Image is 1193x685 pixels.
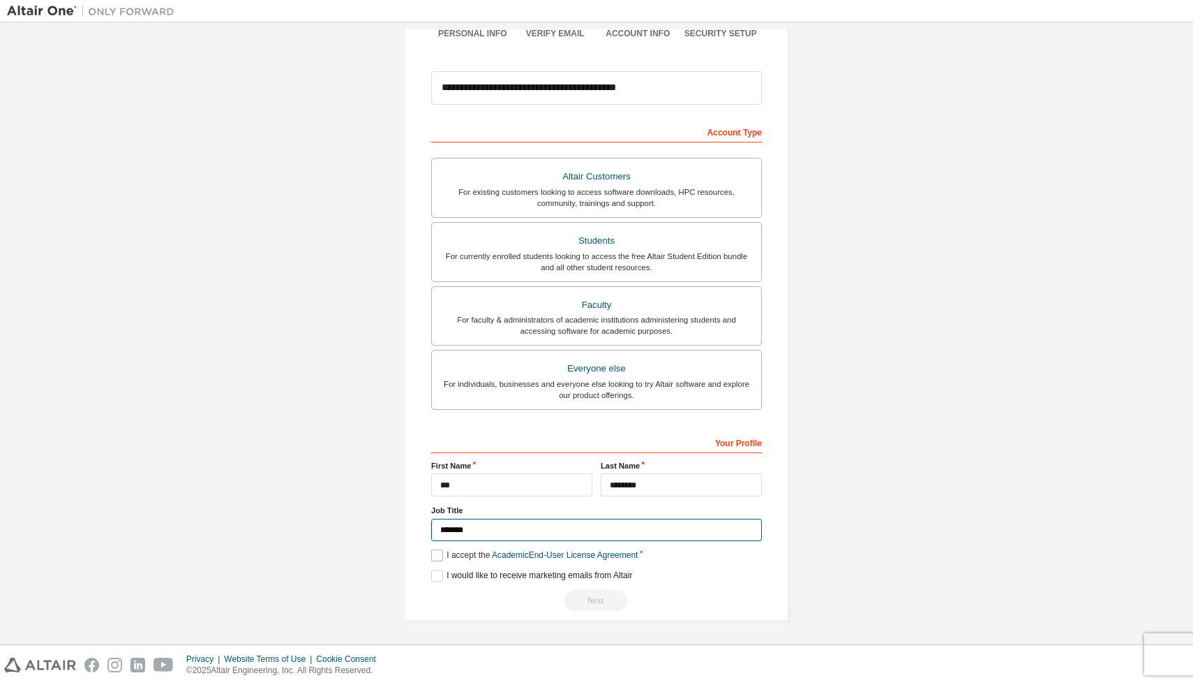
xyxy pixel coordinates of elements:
div: Faculty [440,295,753,315]
a: Academic End-User License Agreement [492,550,638,560]
div: Website Terms of Use [224,654,316,665]
div: Privacy [186,654,224,665]
div: Read and acccept EULA to continue [431,590,762,611]
img: linkedin.svg [130,658,145,672]
div: Account Info [596,28,680,39]
label: I would like to receive marketing emails from Altair [431,570,632,582]
label: Job Title [431,505,762,516]
label: Last Name [601,460,762,471]
div: Account Type [431,120,762,142]
div: For faculty & administrators of academic institutions administering students and accessing softwa... [440,314,753,337]
label: First Name [431,460,592,471]
div: Students [440,231,753,251]
img: Altair One [7,4,181,18]
div: For existing customers looking to access software downloads, HPC resources, community, trainings ... [440,186,753,209]
div: For individuals, businesses and everyone else looking to try Altair software and explore our prod... [440,378,753,401]
img: altair_logo.svg [4,658,76,672]
div: Everyone else [440,359,753,378]
div: Security Setup [680,28,763,39]
div: Cookie Consent [316,654,384,665]
div: Altair Customers [440,167,753,186]
img: facebook.svg [84,658,99,672]
div: Verify Email [514,28,597,39]
div: Personal Info [431,28,514,39]
label: I accept the [431,550,638,561]
img: instagram.svg [107,658,122,672]
div: For currently enrolled students looking to access the free Altair Student Edition bundle and all ... [440,251,753,273]
div: Your Profile [431,431,762,453]
p: © 2025 Altair Engineering, Inc. All Rights Reserved. [186,665,384,677]
img: youtube.svg [153,658,174,672]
